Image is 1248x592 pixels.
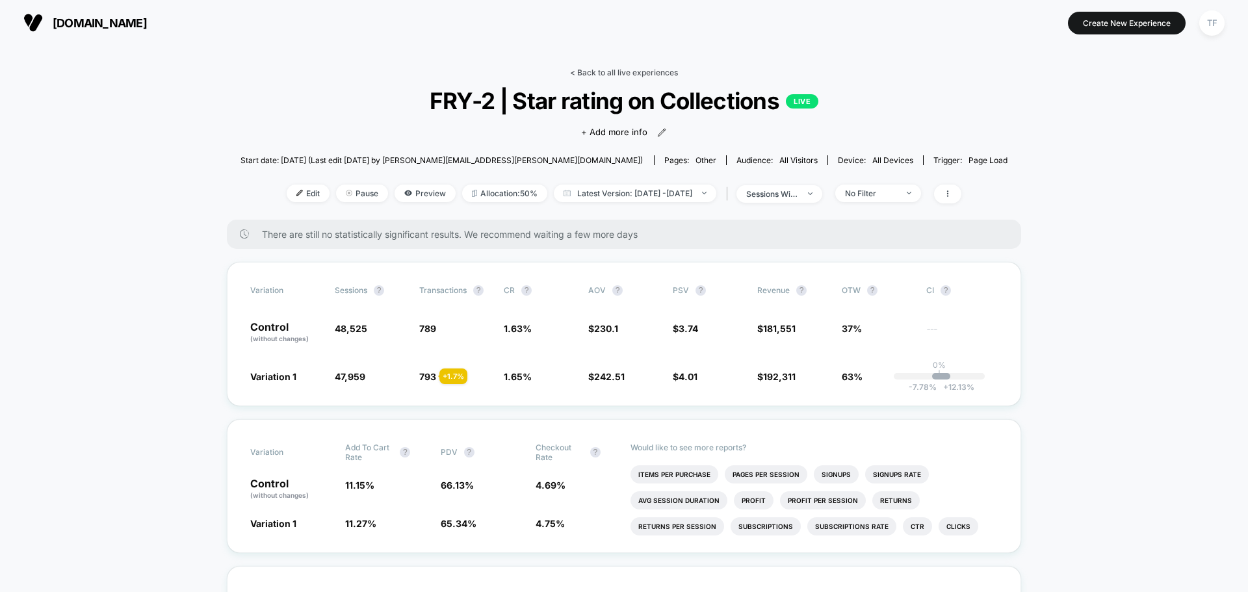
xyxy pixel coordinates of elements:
[780,491,866,509] li: Profit Per Session
[536,480,565,491] span: 4.69 %
[695,285,706,296] button: ?
[345,480,374,491] span: 11.15 %
[588,371,625,382] span: $
[872,491,920,509] li: Returns
[695,155,716,165] span: other
[335,285,367,295] span: Sessions
[926,285,998,296] span: CI
[679,323,698,334] span: 3.74
[419,323,436,334] span: 789
[757,371,796,382] span: $
[734,491,773,509] li: Profit
[968,155,1007,165] span: Page Load
[441,480,474,491] span: 66.13 %
[554,185,716,202] span: Latest Version: [DATE] - [DATE]
[807,517,896,535] li: Subscriptions Rate
[250,491,309,499] span: (without changes)
[926,325,998,344] span: ---
[673,323,698,334] span: $
[441,518,476,529] span: 65.34 %
[335,323,367,334] span: 48,525
[19,12,151,33] button: [DOMAIN_NAME]
[842,285,913,296] span: OTW
[279,87,969,114] span: FRY-2 | Star rating on Collections
[630,443,998,452] p: Would like to see more reports?
[395,185,456,202] span: Preview
[763,371,796,382] span: 192,311
[240,155,643,165] span: Start date: [DATE] (Last edit [DATE] by [PERSON_NAME][EMAIL_ADDRESS][PERSON_NAME][DOMAIN_NAME])
[462,185,547,202] span: Allocation: 50%
[786,94,818,109] p: LIVE
[1195,10,1228,36] button: TF
[345,518,376,529] span: 11.27 %
[23,13,43,32] img: Visually logo
[594,323,618,334] span: 230.1
[867,285,877,296] button: ?
[53,16,147,30] span: [DOMAIN_NAME]
[842,323,862,334] span: 37%
[345,443,393,462] span: Add To Cart Rate
[250,443,322,462] span: Variation
[933,155,1007,165] div: Trigger:
[937,382,974,392] span: 12.13 %
[335,371,365,382] span: 47,959
[723,185,736,203] span: |
[594,371,625,382] span: 242.51
[536,443,584,462] span: Checkout Rate
[570,68,678,77] a: < Back to all live experiences
[903,517,932,535] li: Ctr
[731,517,801,535] li: Subscriptions
[250,322,322,344] p: Control
[933,360,946,370] p: 0%
[400,447,410,457] button: ?
[581,126,647,139] span: + Add more info
[943,382,948,392] span: +
[630,517,724,535] li: Returns Per Session
[590,447,601,457] button: ?
[865,465,929,483] li: Signups Rate
[521,285,532,296] button: ?
[939,517,978,535] li: Clicks
[736,155,818,165] div: Audience:
[250,518,296,529] span: Variation 1
[909,382,937,392] span: -7.78 %
[250,478,332,500] p: Control
[374,285,384,296] button: ?
[439,368,467,384] div: + 1.7 %
[673,371,697,382] span: $
[845,188,897,198] div: No Filter
[907,192,911,194] img: end
[679,371,697,382] span: 4.01
[796,285,807,296] button: ?
[938,370,941,380] p: |
[250,285,322,296] span: Variation
[612,285,623,296] button: ?
[757,323,796,334] span: $
[464,447,474,457] button: ?
[827,155,923,165] span: Device:
[588,323,618,334] span: $
[872,155,913,165] span: all devices
[630,491,727,509] li: Avg Session Duration
[808,192,812,195] img: end
[664,155,716,165] div: Pages:
[588,285,606,295] span: AOV
[473,285,484,296] button: ?
[262,229,995,240] span: There are still no statistically significant results. We recommend waiting a few more days
[1199,10,1225,36] div: TF
[472,190,477,197] img: rebalance
[296,190,303,196] img: edit
[250,335,309,342] span: (without changes)
[1068,12,1186,34] button: Create New Experience
[630,465,718,483] li: Items Per Purchase
[564,190,571,196] img: calendar
[673,285,689,295] span: PSV
[702,192,707,194] img: end
[763,323,796,334] span: 181,551
[757,285,790,295] span: Revenue
[842,371,863,382] span: 63%
[814,465,859,483] li: Signups
[746,189,798,199] div: sessions with impression
[346,190,352,196] img: end
[250,371,296,382] span: Variation 1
